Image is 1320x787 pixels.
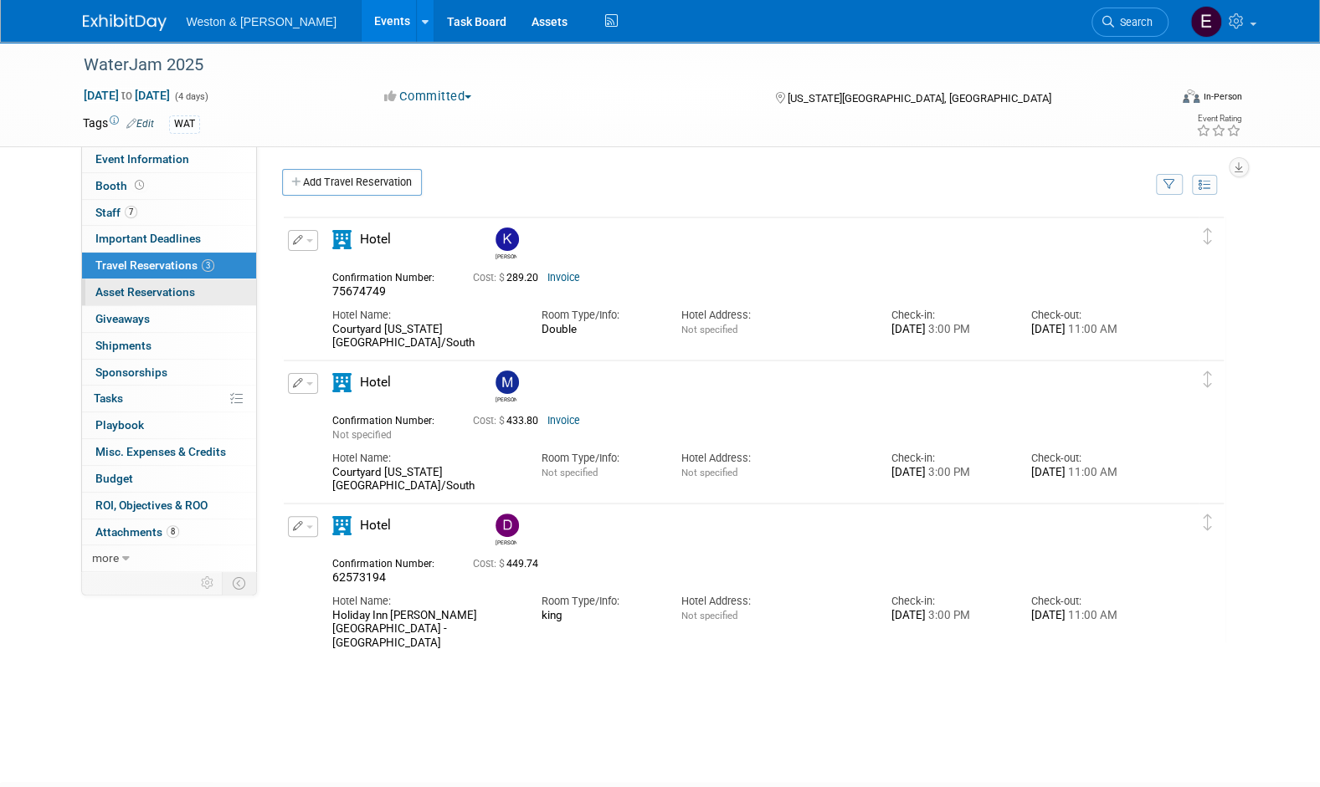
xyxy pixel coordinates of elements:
span: more [92,551,119,565]
div: [DATE] [891,609,1005,623]
span: Cost: $ [473,558,506,570]
span: Budget [95,472,133,485]
div: Hotel Name: [332,308,516,323]
img: Kevin MacKinnon [496,227,519,251]
button: Committed [378,88,478,105]
span: Cost: $ [473,415,506,427]
span: 289.20 [473,272,545,284]
span: Hotel [360,375,391,390]
div: Courtyard [US_STATE][GEOGRAPHIC_DATA]/South [332,323,516,351]
a: Add Travel Reservation [282,169,422,196]
i: Hotel [332,373,352,392]
a: Misc. Expenses & Credits [82,439,256,465]
td: Personalize Event Tab Strip [193,572,223,594]
i: Click and drag to move item [1204,371,1212,388]
span: 11:00 AM [1065,466,1117,478]
span: 449.74 [473,558,545,570]
div: Hotel Address: [681,594,865,609]
img: Margaret McCarthy [496,371,519,394]
i: Hotel [332,230,352,249]
span: Not specified [332,429,392,441]
span: Attachments [95,525,179,539]
span: Event Information [95,152,189,166]
span: 3 [202,259,214,272]
span: Not specified [681,467,737,478]
a: Booth [82,173,256,199]
i: Filter by Traveler [1163,180,1175,191]
div: Check-in: [891,594,1005,609]
div: David Black [491,514,521,546]
span: Weston & [PERSON_NAME] [187,15,336,28]
a: ROI, Objectives & ROO [82,493,256,519]
a: Sponsorships [82,360,256,386]
span: 3:00 PM [925,609,969,621]
div: Check-out: [1030,594,1145,609]
div: Kevin MacKinnon [496,251,516,260]
a: Travel Reservations3 [82,253,256,279]
div: Hotel Name: [332,594,516,609]
div: [DATE] [1030,609,1145,623]
span: [DATE] [DATE] [83,88,171,103]
div: Courtyard [US_STATE][GEOGRAPHIC_DATA]/South [332,466,516,494]
a: Asset Reservations [82,279,256,305]
div: WAT [169,115,200,133]
span: 8 [167,525,179,538]
span: Asset Reservations [95,285,195,299]
div: Confirmation Number: [332,553,448,570]
span: ROI, Objectives & ROO [95,498,208,512]
span: 3:00 PM [925,466,969,478]
div: Confirmation Number: [332,410,448,427]
div: king [542,609,656,622]
div: Check-out: [1030,451,1145,466]
img: Format-Inperson.png [1183,89,1199,103]
span: 11:00 AM [1065,323,1117,335]
span: Hotel [360,232,391,247]
div: Room Type/Info: [542,308,656,323]
img: ExhibitDay [83,14,167,31]
span: Cost: $ [473,272,506,284]
a: Tasks [82,386,256,411]
div: [DATE] [891,323,1005,337]
span: [US_STATE][GEOGRAPHIC_DATA], [GEOGRAPHIC_DATA] [788,92,1051,105]
div: Confirmation Number: [332,267,448,284]
div: Double [542,323,656,336]
a: Invoice [547,272,580,284]
i: Click and drag to move item [1204,514,1212,531]
span: Not specified [681,610,737,621]
td: Toggle Event Tabs [222,572,256,594]
a: Shipments [82,333,256,359]
span: Staff [95,206,137,219]
a: Playbook [82,412,256,438]
div: Room Type/Info: [542,451,656,466]
a: Event Information [82,146,256,172]
div: Margaret McCarthy [496,394,516,403]
span: Sponsorships [95,365,167,379]
span: Not specified [542,467,598,478]
span: Tasks [94,391,123,405]
a: Search [1091,8,1168,37]
div: [DATE] [1030,323,1145,337]
span: 3:00 PM [925,323,969,335]
a: Invoice [547,415,580,427]
span: 433.80 [473,415,545,427]
span: Not specified [681,324,737,335]
span: 7 [125,206,137,218]
a: Important Deadlines [82,226,256,252]
i: Click and drag to move item [1204,228,1212,245]
div: Kevin MacKinnon [491,227,521,260]
span: (4 days) [173,91,208,102]
span: 62573194 [332,570,386,584]
div: Event Format [1070,87,1242,112]
div: Check-in: [891,308,1005,323]
div: Hotel Name: [332,451,516,466]
div: Event Rating [1195,115,1240,123]
span: Giveaways [95,312,150,325]
span: Important Deadlines [95,232,201,245]
span: Shipments [95,339,152,352]
span: Hotel [360,518,391,533]
span: Booth [95,179,147,192]
span: Misc. Expenses & Credits [95,445,226,458]
div: Hotel Address: [681,308,865,323]
a: Edit [126,118,154,130]
div: [DATE] [891,466,1005,480]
